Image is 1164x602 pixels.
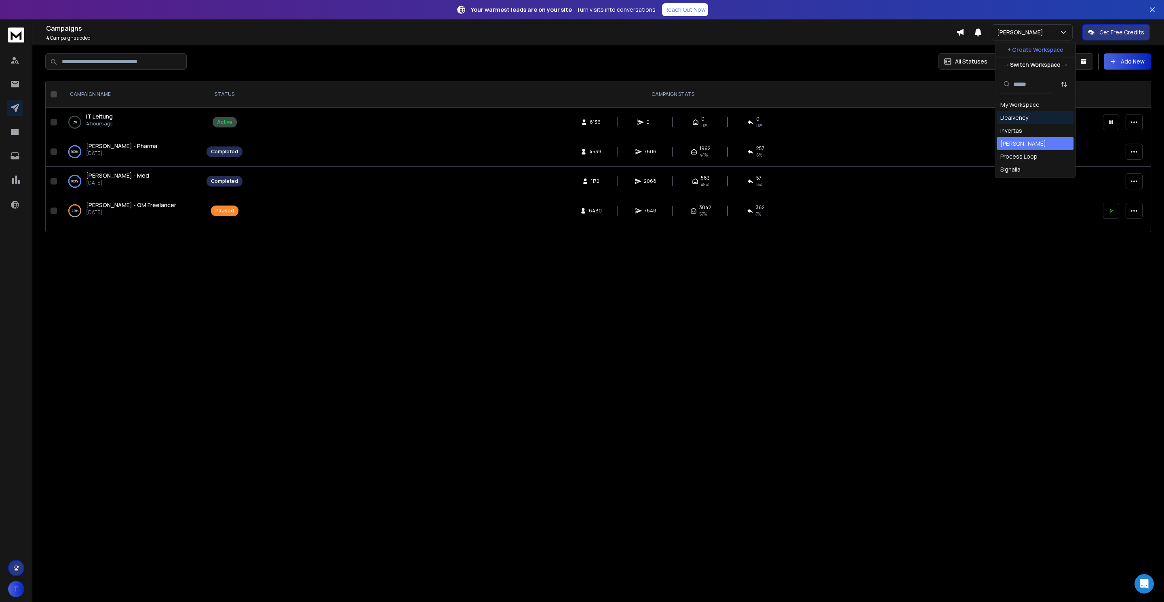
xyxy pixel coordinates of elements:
[86,121,113,127] p: 4 hours ago
[589,208,602,214] span: 6480
[215,208,234,214] div: Paused
[46,35,956,41] p: Campaigns added
[756,116,759,122] span: 0
[60,108,202,137] td: 0%IT Leitung4 hours ago
[1000,127,1022,135] div: Invertas
[247,81,1098,108] th: CAMPAIGN STATS
[60,167,202,196] td: 100%[PERSON_NAME] - Med[DATE]
[756,181,762,188] span: 5 %
[756,204,765,211] span: 362
[86,172,149,180] a: [PERSON_NAME] - Med
[590,119,601,125] span: 6136
[756,145,764,152] span: 257
[86,180,149,186] p: [DATE]
[211,148,238,155] div: Completed
[955,57,987,66] p: All Statuses
[1082,24,1150,40] button: Get Free Credits
[591,178,599,184] span: 1172
[1008,46,1063,54] p: + Create Workspace
[701,181,709,188] span: 48 %
[644,178,656,184] span: 2068
[701,122,707,129] span: 0%
[644,148,656,155] span: 7606
[71,148,78,156] p: 100 %
[211,178,238,184] div: Completed
[701,116,704,122] span: 0
[86,142,157,150] a: [PERSON_NAME] - Pharma
[73,118,77,126] p: 0 %
[701,175,710,181] span: 563
[1000,153,1037,161] div: Process Loop
[60,81,202,108] th: CAMPAIGN NAME
[8,581,24,597] button: T
[1056,76,1072,92] button: Sort by Sort A-Z
[60,137,202,167] td: 100%[PERSON_NAME] - Pharma[DATE]
[995,42,1075,57] button: + Create Workspace
[644,208,656,214] span: 7648
[662,3,708,16] a: Reach Out Now
[71,177,78,185] p: 100 %
[699,211,707,217] span: 57 %
[756,175,761,181] span: 57
[86,209,176,216] p: [DATE]
[756,211,761,217] span: 7 %
[86,112,113,121] a: IT Leitung
[1099,28,1144,36] p: Get Free Credits
[1000,165,1021,174] div: Signalia
[217,119,232,125] div: Active
[589,148,601,155] span: 4539
[1003,61,1067,69] p: --- Switch Workspace ---
[646,119,654,125] span: 0
[700,152,708,158] span: 44 %
[1134,574,1154,594] div: Open Intercom Messenger
[86,150,157,157] p: [DATE]
[8,28,24,42] img: logo
[60,196,202,226] td: 45%[PERSON_NAME] - QM Freelancer[DATE]
[756,152,762,158] span: 6 %
[664,6,706,14] p: Reach Out Now
[1104,53,1151,70] button: Add New
[202,81,247,108] th: STATUS
[471,6,656,14] p: – Turn visits into conversations
[756,122,762,129] span: 0%
[1000,101,1040,109] div: My Workspace
[700,145,711,152] span: 1992
[471,6,572,13] strong: Your warmest leads are on your site
[46,34,49,41] span: 4
[699,204,711,211] span: 3042
[86,201,176,209] a: [PERSON_NAME] - QM Freelancer
[72,207,78,215] p: 45 %
[46,23,956,33] h1: Campaigns
[997,28,1046,36] p: [PERSON_NAME]
[1000,114,1028,122] div: Dealvency
[1000,140,1046,148] div: [PERSON_NAME]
